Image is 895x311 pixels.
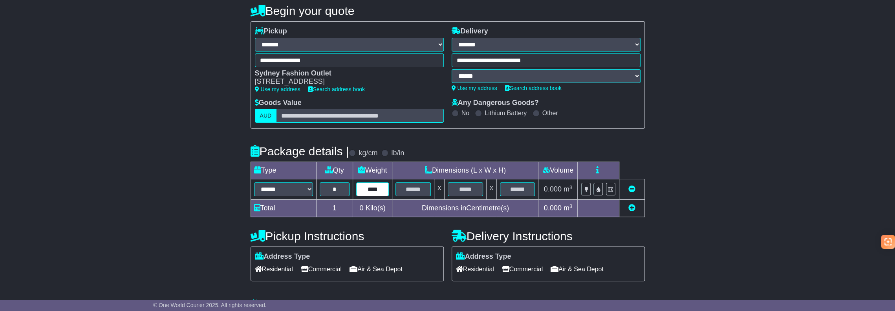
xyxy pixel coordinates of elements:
[255,263,293,275] span: Residential
[569,184,573,190] sup: 3
[251,4,645,17] h4: Begin your quote
[434,179,445,200] td: x
[350,263,403,275] span: Air & Sea Depot
[255,252,310,261] label: Address Type
[628,185,635,193] a: Remove this item
[452,27,488,36] label: Delivery
[628,204,635,212] a: Add new item
[153,302,267,308] span: © One World Courier 2025. All rights reserved.
[452,85,497,91] a: Use my address
[456,263,494,275] span: Residential
[564,204,573,212] span: m
[391,149,404,158] label: lb/in
[452,99,539,107] label: Any Dangerous Goods?
[251,200,316,217] td: Total
[461,109,469,117] label: No
[542,109,558,117] label: Other
[308,86,365,92] a: Search address book
[353,200,392,217] td: Kilo(s)
[301,263,342,275] span: Commercial
[502,263,543,275] span: Commercial
[255,69,436,78] div: Sydney Fashion Outlet
[544,185,562,193] span: 0.000
[255,109,277,123] label: AUD
[353,162,392,179] td: Weight
[392,200,538,217] td: Dimensions in Centimetre(s)
[564,185,573,193] span: m
[255,99,302,107] label: Goods Value
[392,162,538,179] td: Dimensions (L x W x H)
[251,145,349,158] h4: Package details |
[316,162,353,179] td: Qty
[544,204,562,212] span: 0.000
[485,109,527,117] label: Lithium Battery
[359,149,377,158] label: kg/cm
[255,77,436,86] div: [STREET_ADDRESS]
[251,230,444,243] h4: Pickup Instructions
[569,203,573,209] sup: 3
[456,252,511,261] label: Address Type
[255,86,300,92] a: Use my address
[505,85,562,91] a: Search address book
[486,179,496,200] td: x
[316,200,353,217] td: 1
[359,204,363,212] span: 0
[251,162,316,179] td: Type
[452,230,645,243] h4: Delivery Instructions
[255,27,287,36] label: Pickup
[538,162,578,179] td: Volume
[551,263,604,275] span: Air & Sea Depot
